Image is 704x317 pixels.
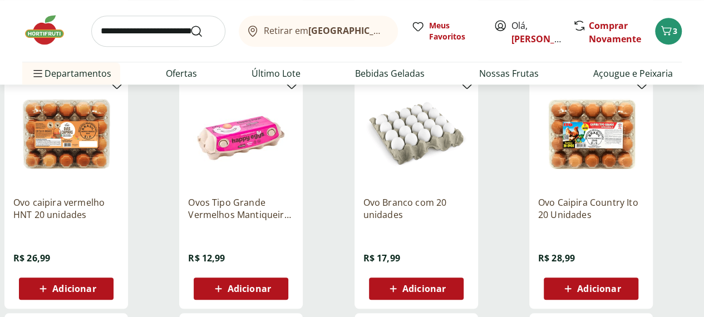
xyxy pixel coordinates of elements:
[19,278,114,300] button: Adicionar
[194,278,288,300] button: Adicionar
[252,67,301,80] a: Último Lote
[355,67,425,80] a: Bebidas Geladas
[13,252,50,264] span: R$ 26,99
[190,24,216,38] button: Submit Search
[91,16,225,47] input: search
[363,196,469,221] a: Ovo Branco com 20 unidades
[13,196,119,221] a: Ovo caipira vermelho HNT 20 unidades
[52,284,96,293] span: Adicionar
[479,67,539,80] a: Nossas Frutas
[188,252,225,264] span: R$ 12,99
[188,196,294,221] a: Ovos Tipo Grande Vermelhos Mantiqueira Happy Eggs 10 Unidades
[228,284,271,293] span: Adicionar
[429,20,480,42] span: Meus Favoritos
[166,67,197,80] a: Ofertas
[188,82,294,187] img: Ovos Tipo Grande Vermelhos Mantiqueira Happy Eggs 10 Unidades
[402,284,446,293] span: Adicionar
[369,278,464,300] button: Adicionar
[589,19,641,45] a: Comprar Novamente
[31,60,111,87] span: Departamentos
[13,82,119,187] img: Ovo caipira vermelho HNT 20 unidades
[31,60,45,87] button: Menu
[538,196,644,221] a: Ovo Caipira Country Ito 20 Unidades
[511,19,561,46] span: Olá,
[308,24,496,37] b: [GEOGRAPHIC_DATA]/[GEOGRAPHIC_DATA]
[22,13,78,47] img: Hortifruti
[655,18,682,44] button: Carrinho
[673,26,677,36] span: 3
[411,20,480,42] a: Meus Favoritos
[538,252,575,264] span: R$ 28,99
[511,33,584,45] a: [PERSON_NAME]
[593,67,673,80] a: Açougue e Peixaria
[363,82,469,187] img: Ovo Branco com 20 unidades
[577,284,621,293] span: Adicionar
[363,252,400,264] span: R$ 17,99
[264,26,387,36] span: Retirar em
[538,82,644,187] img: Ovo Caipira Country Ito 20 Unidades
[544,278,638,300] button: Adicionar
[239,16,398,47] button: Retirar em[GEOGRAPHIC_DATA]/[GEOGRAPHIC_DATA]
